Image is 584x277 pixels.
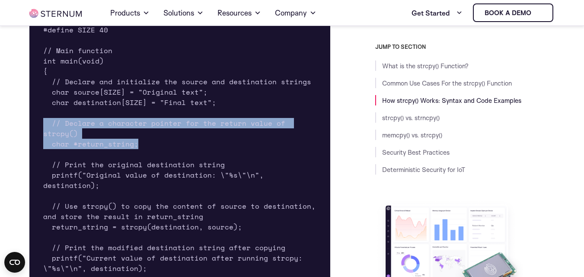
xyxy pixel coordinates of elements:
a: Common Use Cases For the strcpy() Function [382,79,512,87]
a: Company [275,1,316,25]
a: What is the strcpy() Function? [382,62,469,70]
a: Security Best Practices [382,148,450,156]
img: sternum iot [29,9,82,18]
h3: JUMP TO SECTION [375,43,555,50]
button: Open CMP widget [4,252,25,273]
a: memcpy() vs. strcpy() [382,131,442,139]
a: strcpy() vs. strncpy() [382,114,440,122]
a: Resources [217,1,261,25]
a: Solutions [163,1,204,25]
a: How strcpy() Works: Syntax and Code Examples [382,96,521,105]
a: Deterministic Security for IoT [382,166,465,174]
img: sternum iot [535,10,542,16]
a: Get Started [412,4,463,22]
a: Products [110,1,150,25]
a: Book a demo [473,3,553,22]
